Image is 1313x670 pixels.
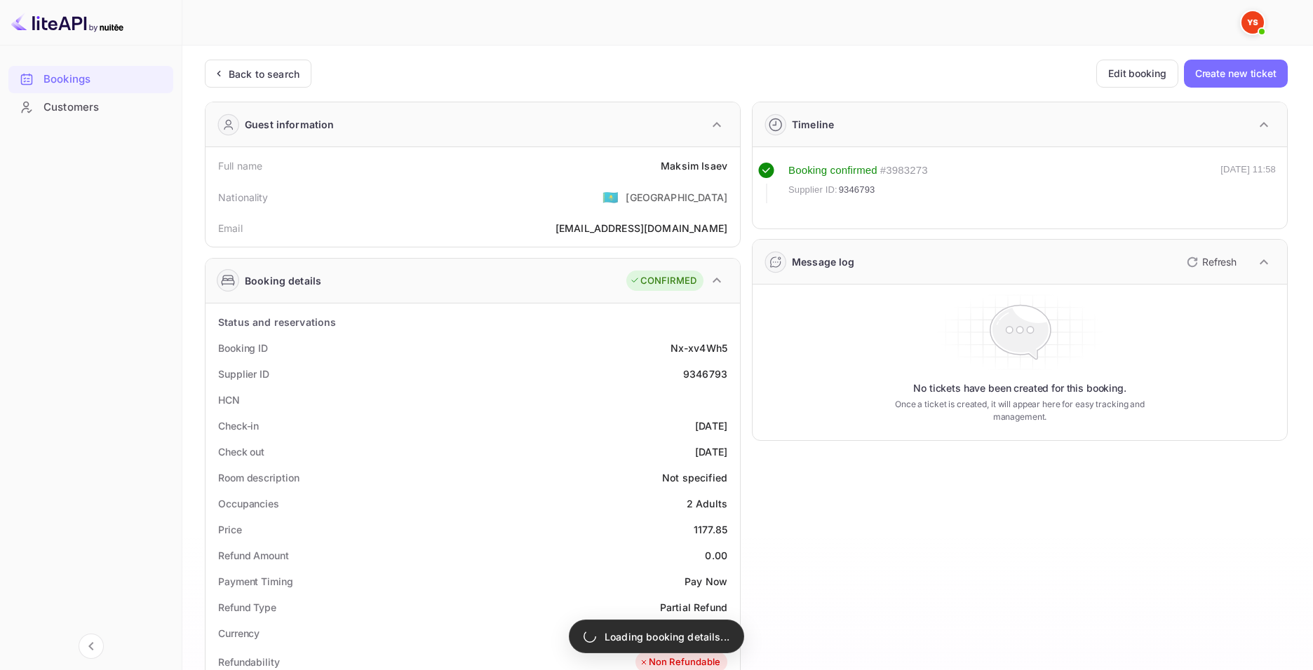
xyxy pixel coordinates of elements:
[602,184,619,210] span: United States
[218,341,268,355] div: Booking ID
[788,183,837,197] span: Supplier ID:
[218,418,259,433] div: Check-in
[661,158,727,173] div: Maksim Isaev
[671,341,727,355] div: Nx-xv4Wh5
[218,496,279,511] div: Occupancies
[8,94,173,121] div: Customers
[218,574,293,589] div: Payment Timing
[683,367,727,381] div: 9346793
[913,381,1126,395] p: No tickets have been created for this booking.
[1220,163,1276,203] div: [DATE] 11:58
[1202,254,1237,269] p: Refresh
[8,66,173,93] div: Bookings
[792,254,855,269] div: Message log
[605,629,729,644] p: Loading booking details...
[218,367,269,381] div: Supplier ID
[43,100,166,116] div: Customers
[1184,60,1288,88] button: Create new ticket
[218,444,264,459] div: Check out
[245,273,321,288] div: Booking details
[11,11,123,34] img: LiteAPI logo
[43,71,166,88] div: Bookings
[1178,251,1242,273] button: Refresh
[705,548,727,563] div: 0.00
[245,117,335,132] div: Guest information
[8,94,173,120] a: Customers
[1096,60,1178,88] button: Edit booking
[880,163,928,179] div: # 3983273
[630,274,696,288] div: CONFIRMED
[218,315,336,329] div: Status and reservations
[1241,11,1264,34] img: Yandex Support
[685,574,727,589] div: Pay Now
[626,190,727,205] div: [GEOGRAPHIC_DATA]
[662,470,727,485] div: Not specified
[218,190,269,205] div: Nationality
[555,221,727,235] div: [EMAIL_ADDRESS][DOMAIN_NAME]
[218,626,260,641] div: Currency
[876,398,1164,423] p: Once a ticket is created, it will appear here for easy tracking and management.
[695,444,727,459] div: [DATE]
[229,67,299,81] div: Back to search
[218,221,243,235] div: Email
[218,655,280,669] div: Refundability
[695,418,727,433] div: [DATE]
[218,392,240,407] div: HCN
[639,655,720,669] div: Non Refundable
[218,522,242,537] div: Price
[79,634,104,659] button: Collapse navigation
[792,117,834,132] div: Timeline
[694,522,727,537] div: 1177.85
[8,66,173,92] a: Bookings
[788,163,877,179] div: Booking confirmed
[218,158,262,173] div: Full name
[839,183,875,197] span: 9346793
[218,470,299,485] div: Room description
[218,548,289,563] div: Refund Amount
[687,496,727,511] div: 2 Adults
[218,600,276,615] div: Refund Type
[660,600,727,615] div: Partial Refund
